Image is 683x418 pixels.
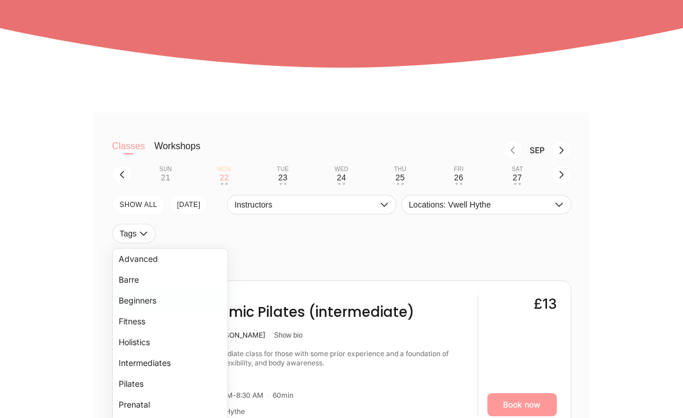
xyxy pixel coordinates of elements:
div: 26 [454,173,464,182]
div: • • [221,183,227,185]
div: Month Sep [523,146,552,155]
div: • • [455,183,462,185]
div: 60 min [273,391,293,400]
div: - [233,391,236,400]
div: 27 [513,173,522,182]
button: Tags [112,224,156,243]
div: 23 [278,173,288,182]
li: Prenatal [113,394,227,415]
div: Tue [277,166,289,173]
button: Locations: Vwell Hythe [401,195,571,214]
button: Workshops [154,140,200,164]
div: Thu [394,166,406,173]
div: 8:30 AM [236,391,263,400]
nav: Month switch [219,140,571,160]
time: [DATE] [112,253,571,280]
div: • • [338,183,345,185]
div: Sat [512,166,523,173]
div: • • [514,183,521,185]
span: Tags [120,229,137,238]
a: Book now [487,393,557,416]
li: Barre [113,269,227,290]
div: Mon [217,166,231,173]
button: [DATE] [170,195,208,214]
div: [PERSON_NAME] [209,331,265,340]
span: Locations: Vwell Hythe [409,200,552,209]
li: Advanced [113,249,227,269]
button: Next month, Oct [552,140,571,160]
div: £13 [534,295,557,313]
div: 24 [337,173,346,182]
li: Beginners [113,290,227,311]
li: Pilates [113,373,227,394]
div: • • [396,183,403,185]
li: Intermediates [113,353,227,373]
span: Instructors [234,200,377,209]
div: An intermediate class for those with some prior experience and a foundation of strength, flexibil... [192,349,468,368]
div: Wed [335,166,348,173]
div: Sun [159,166,172,173]
button: Classes [112,140,145,164]
li: Fitness [113,311,227,332]
button: SHOW All [112,195,165,214]
h4: Dynamic Pilates (intermediate) [192,303,414,321]
button: Previous month, Aug [503,140,523,160]
li: Holistics [113,332,227,353]
div: • • [280,183,287,185]
div: 25 [395,173,405,182]
h3: Class [192,295,414,302]
button: Instructors [227,195,396,214]
div: Fri [454,166,464,173]
div: 22 [219,173,229,182]
button: Show bio [274,331,303,340]
div: 21 [161,173,170,182]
